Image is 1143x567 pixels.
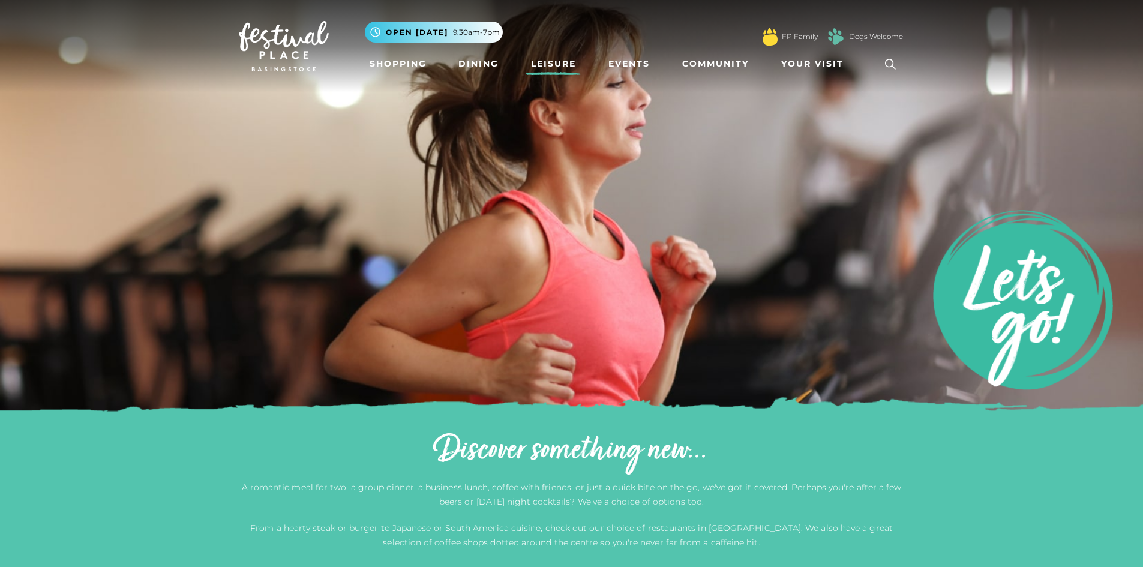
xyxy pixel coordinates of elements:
[782,31,818,42] a: FP Family
[365,53,431,75] a: Shopping
[365,22,503,43] button: Open [DATE] 9.30am-7pm
[239,21,329,71] img: Festival Place Logo
[453,27,500,38] span: 9.30am-7pm
[454,53,503,75] a: Dining
[239,480,905,509] p: A romantic meal for two, a group dinner, a business lunch, coffee with friends, or just a quick b...
[526,53,581,75] a: Leisure
[604,53,655,75] a: Events
[677,53,754,75] a: Community
[239,432,905,470] h2: Discover something new...
[239,521,905,550] p: From a hearty steak or burger to Japanese or South America cuisine, check out our choice of resta...
[386,27,448,38] span: Open [DATE]
[776,53,854,75] a: Your Visit
[849,31,905,42] a: Dogs Welcome!
[781,58,844,70] span: Your Visit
